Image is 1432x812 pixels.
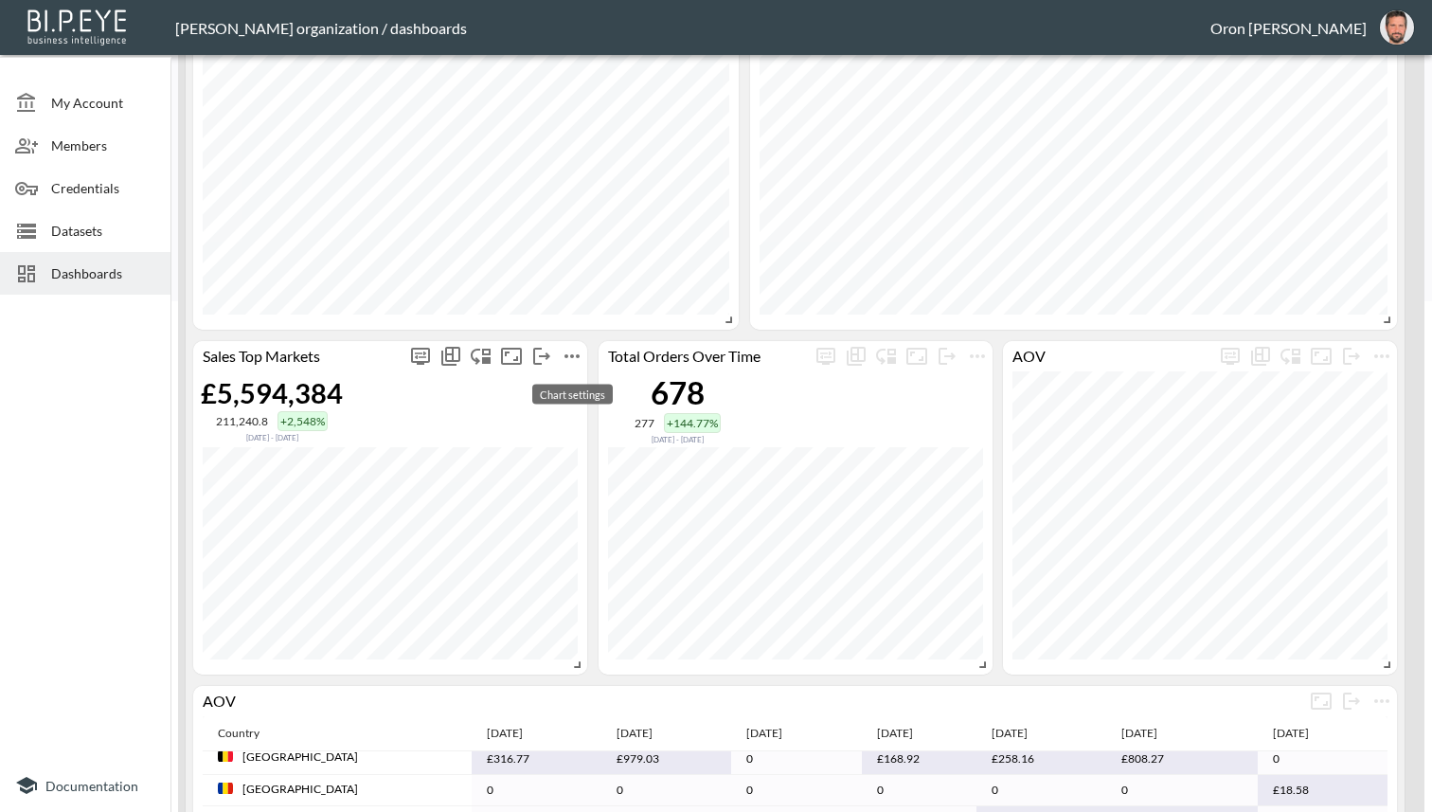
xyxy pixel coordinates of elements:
button: Fullscreen [1306,686,1336,716]
span: Display settings [811,341,841,371]
td: 0 [862,775,976,806]
div: +2,548% [277,411,328,431]
div: [PERSON_NAME] organization / dashboards [175,19,1210,37]
th: [DATE] [472,716,601,751]
span: Chart settings [1367,341,1397,371]
div: AOV [1003,347,1215,365]
div: Enable/disable chart dragging [1276,341,1306,371]
button: Fullscreen [902,341,932,371]
span: My Account [51,93,155,113]
button: more [405,341,436,371]
div: Show chart as table [841,341,871,371]
div: 211,240.8 [216,414,268,428]
div: Total Orders Over Time [599,347,811,365]
div: Compared to Jul 25, 2024 - Feb 01, 2025 [201,431,343,442]
span: Display settings [405,341,436,371]
div: £5,594,384 [201,376,343,409]
button: more [1215,341,1245,371]
button: more [1367,686,1397,716]
button: more [1336,341,1367,371]
div: AOV [193,692,1306,710]
span: Chart settings [1367,686,1397,716]
td: 0 [472,775,601,806]
span: Display settings [1215,341,1245,371]
th: Country [203,716,472,751]
span: Dashboards [51,263,155,283]
button: Fullscreen [496,341,527,371]
button: more [527,341,557,371]
span: Detach chart from the group [932,345,962,363]
td: £979.03 [601,743,731,774]
span: Chart settings [962,341,993,371]
span: Datasets [51,221,155,241]
td: 0 [731,743,861,774]
div: [GEOGRAPHIC_DATA] [242,749,358,765]
td: 0 [601,775,731,806]
div: Enable/disable chart dragging [466,341,496,371]
div: [GEOGRAPHIC_DATA] [242,781,358,797]
button: more [1367,341,1397,371]
th: [DATE] [731,716,861,751]
span: Detach chart from the group [527,345,557,363]
a: Documentation [15,774,155,797]
div: Enable/disable chart dragging [871,341,902,371]
button: more [1336,686,1367,716]
td: £168.92 [862,743,976,774]
span: Credentials [51,178,155,198]
span: Documentation [45,778,138,794]
span: Detach chart from the group [1336,345,1367,363]
th: [DATE] [862,716,976,751]
div: Show chart as table [1245,341,1276,371]
td: £258.16 [976,743,1106,774]
div: Show chart as table [436,341,466,371]
div: +144.77% [664,413,721,433]
img: f7df4f0b1e237398fe25aedd0497c453 [1380,10,1414,45]
div: Chart settings [532,385,613,405]
td: £18.58 [1258,775,1387,806]
button: more [557,341,587,371]
td: £808.27 [1106,743,1257,774]
div: Compared to Jul 25, 2024 - Feb 01, 2025 [635,433,721,444]
td: 0 [1106,775,1257,806]
th: [DATE] [601,716,731,751]
div: 277 [635,416,654,430]
span: Detach chart from the group [1336,690,1367,708]
div: 678 [635,373,721,411]
button: more [962,341,993,371]
th: [DATE] [976,716,1106,751]
button: oron@bipeye.com [1367,5,1427,50]
span: Members [51,135,155,155]
div: Oron [PERSON_NAME] [1210,19,1367,37]
button: more [811,341,841,371]
td: 0 [731,775,861,806]
td: £316.77 [472,743,601,774]
div: Sales Top Markets [193,347,405,365]
button: Fullscreen [1306,341,1336,371]
span: Chart settings [557,341,587,371]
th: [DATE] [1106,716,1257,751]
button: more [932,341,962,371]
td: 0 [1258,743,1387,774]
td: 0 [976,775,1106,806]
th: [DATE] [1258,716,1387,751]
img: bipeye-logo [24,5,133,47]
